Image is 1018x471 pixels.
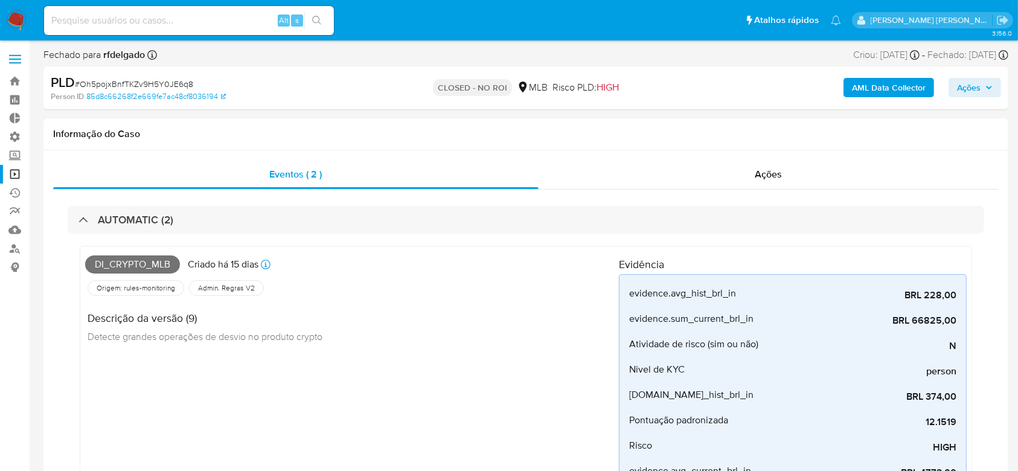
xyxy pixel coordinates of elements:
[197,283,256,293] span: Admin. Regras V2
[75,78,193,90] span: # Oh5pojxBnfTKZv9H5Y0JE6q8
[433,79,512,96] p: CLOSED - NO ROI
[98,213,173,226] h3: AUTOMATIC (2)
[304,12,329,29] button: search-icon
[517,81,548,94] div: MLB
[552,81,619,94] span: Risco PLD:
[53,128,999,140] h1: Informação do Caso
[754,14,819,27] span: Atalhos rápidos
[597,80,619,94] span: HIGH
[853,48,920,62] div: Criou: [DATE]
[68,206,984,234] div: AUTOMATIC (2)
[279,14,289,26] span: Alt
[270,167,322,181] span: Eventos ( 2 )
[85,255,180,274] span: Di_crypto_mlb
[95,283,176,293] span: Origem: rules-monitoring
[949,78,1001,97] button: Ações
[88,330,322,343] span: Detecte grandes operações de desvio no produto crypto
[831,15,841,25] a: Notificações
[957,78,981,97] span: Ações
[51,91,84,102] b: Person ID
[44,13,334,28] input: Pesquise usuários ou casos...
[852,78,926,97] b: AML Data Collector
[295,14,299,26] span: s
[43,48,145,62] span: Fechado para
[755,167,783,181] span: Ações
[51,72,75,92] b: PLD
[88,312,322,325] h4: Descrição da versão (9)
[922,48,925,62] span: -
[101,48,145,62] b: rfdelgado
[188,258,258,271] p: Criado há 15 dias
[996,14,1009,27] a: Sair
[871,14,993,26] p: andrea.asantos@mercadopago.com.br
[844,78,934,97] button: AML Data Collector
[86,91,226,102] a: 85d8c66268f2e669fe7ac48cf8036194
[927,48,1008,62] div: Fechado: [DATE]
